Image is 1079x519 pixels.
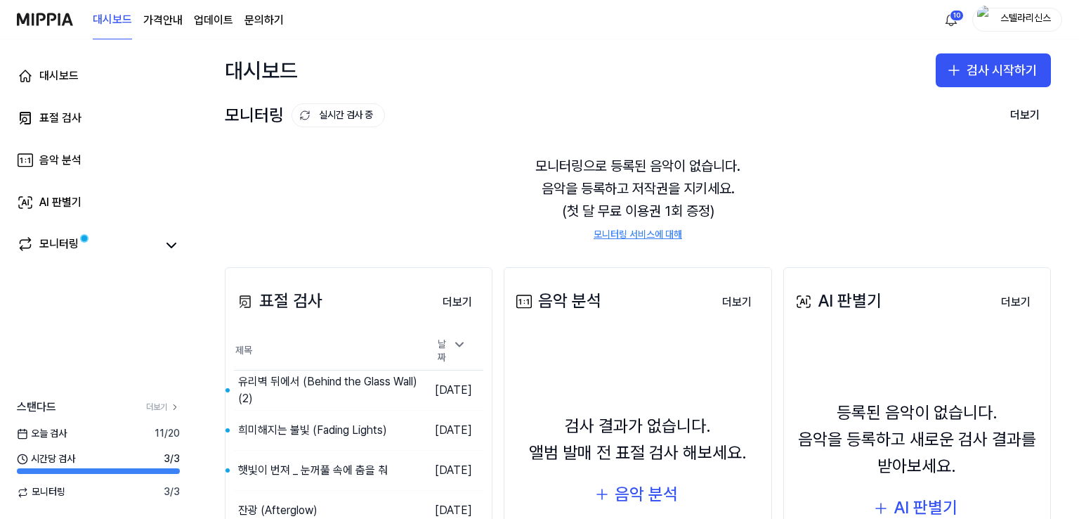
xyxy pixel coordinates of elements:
div: 대시보드 [39,68,79,84]
div: 희미해지는 불빛 (Fading Lights) [238,422,387,439]
a: 업데이트 [194,12,233,29]
div: 음악 분석 [39,152,81,169]
div: 모니터링으로 등록된 음악이 없습니다. 음악을 등록하고 저작권을 지키세요. (첫 달 무료 이용권 1회 증정) [225,138,1051,259]
div: 음악 분석 [513,288,601,314]
span: 스탠다드 [17,399,56,416]
img: 알림 [943,11,960,28]
button: 더보기 [431,288,483,316]
a: 표절 검사 [8,101,188,135]
div: 표절 검사 [234,288,322,314]
th: 제목 [234,333,421,371]
a: 더보기 [711,287,763,316]
span: 시간당 검사 [17,452,75,466]
span: 오늘 검사 [17,427,67,441]
div: 스텔라리신스 [998,11,1053,27]
button: 더보기 [711,288,763,316]
button: 더보기 [990,288,1042,316]
div: AI 판별기 [792,288,882,314]
div: 10 [950,10,964,21]
a: 대시보드 [8,59,188,93]
span: 3 / 3 [164,485,180,499]
button: 음악 분석 [584,478,692,511]
a: AI 판별기 [8,186,188,219]
div: 유리벽 뒤에서 (Behind the Glass Wall) (2) [238,373,421,407]
div: 표절 검사 [39,110,81,127]
div: 모니터링 [39,236,79,255]
a: 모니터링 [17,236,157,255]
div: 모니터링 [225,102,385,129]
div: 검사 결과가 없습니다. 앨범 발매 전 표절 검사 해보세요. [529,413,747,467]
div: 등록된 음악이 없습니다. 음악을 등록하고 새로운 검사 결과를 받아보세요. [792,399,1042,480]
button: profile스텔라리신스 [972,8,1062,32]
a: 모니터링 서비스에 대해 [594,228,682,242]
td: [DATE] [421,450,483,490]
a: 대시보드 [93,1,132,39]
button: 가격안내 [143,12,183,29]
div: 대시보드 [225,53,298,87]
div: 잔광 (Afterglow) [238,502,318,519]
td: [DATE] [421,410,483,450]
a: 문의하기 [244,12,284,29]
a: 음악 분석 [8,143,188,177]
a: 더보기 [990,287,1042,316]
button: 실시간 검사 중 [292,103,385,127]
div: AI 판별기 [39,194,81,211]
div: 햇빛이 번져 _ 눈꺼풀 속에 춤을 춰 [238,462,388,479]
div: 음악 분석 [615,481,678,508]
img: profile [977,6,994,34]
div: 날짜 [432,333,472,369]
span: 3 / 3 [164,452,180,466]
a: 더보기 [431,287,483,316]
button: 검사 시작하기 [936,53,1051,87]
a: 더보기 [146,402,180,414]
span: 모니터링 [17,485,65,499]
button: 더보기 [999,101,1051,129]
td: [DATE] [421,370,483,410]
span: 11 / 20 [155,427,180,441]
button: 알림10 [940,8,962,31]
